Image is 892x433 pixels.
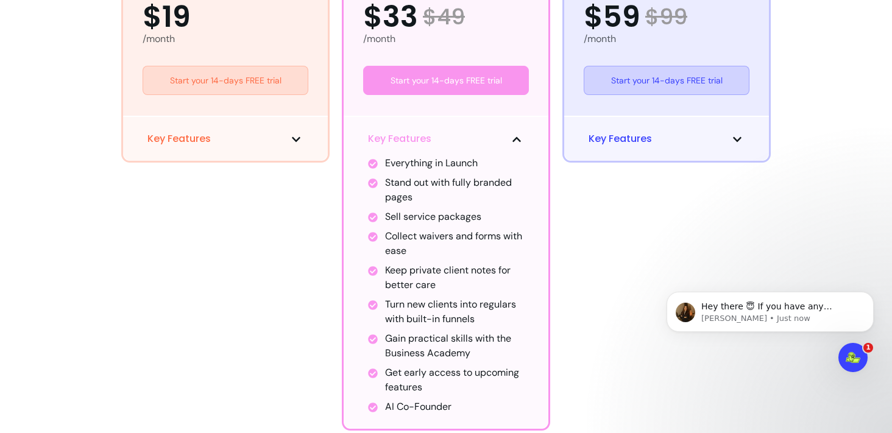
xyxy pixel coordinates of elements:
[143,2,191,32] span: $19
[385,297,524,326] li: Turn new clients into regulars with built-in funnels
[385,400,524,414] li: AI Co-Founder
[385,229,524,258] li: Collect waivers and forms with ease
[423,5,465,29] span: $ 49
[838,343,868,372] iframe: Intercom live chat
[645,5,687,29] span: $ 99
[147,132,303,146] button: Key Features
[363,2,418,32] span: $33
[385,175,524,205] li: Stand out with fully branded pages
[368,132,431,146] span: Key Features
[368,132,524,146] button: Key Features
[363,66,529,95] a: Start your 14-days FREE trial
[589,132,745,146] button: Key Features
[147,132,211,146] span: Key Features
[385,365,524,395] li: Get early access to upcoming features
[363,32,529,46] div: /month
[863,343,873,353] span: 1
[385,209,524,224] li: Sell service packages
[385,331,524,361] li: Gain practical skills with the Business Academy
[589,132,652,146] span: Key Features
[584,66,749,95] a: Start your 14-days FREE trial
[385,156,524,171] li: Everything in Launch
[143,32,308,46] div: /month
[648,266,892,400] iframe: Intercom notifications message
[584,2,640,32] span: $59
[385,263,524,292] li: Keep private client notes for better care
[584,32,749,46] div: /month
[143,66,308,95] a: Start your 14-days FREE trial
